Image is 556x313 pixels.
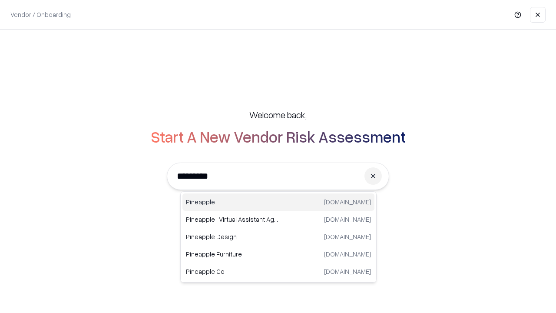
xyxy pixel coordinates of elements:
p: [DOMAIN_NAME] [324,232,371,241]
div: Suggestions [180,191,377,283]
p: [DOMAIN_NAME] [324,215,371,224]
p: Pineapple | Virtual Assistant Agency [186,215,278,224]
p: [DOMAIN_NAME] [324,267,371,276]
p: Pineapple [186,197,278,206]
p: [DOMAIN_NAME] [324,250,371,259]
p: Pineapple Co [186,267,278,276]
p: Vendor / Onboarding [10,10,71,19]
p: [DOMAIN_NAME] [324,197,371,206]
p: Pineapple Design [186,232,278,241]
h2: Start A New Vendor Risk Assessment [151,128,406,145]
p: Pineapple Furniture [186,250,278,259]
h5: Welcome back, [249,109,307,121]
